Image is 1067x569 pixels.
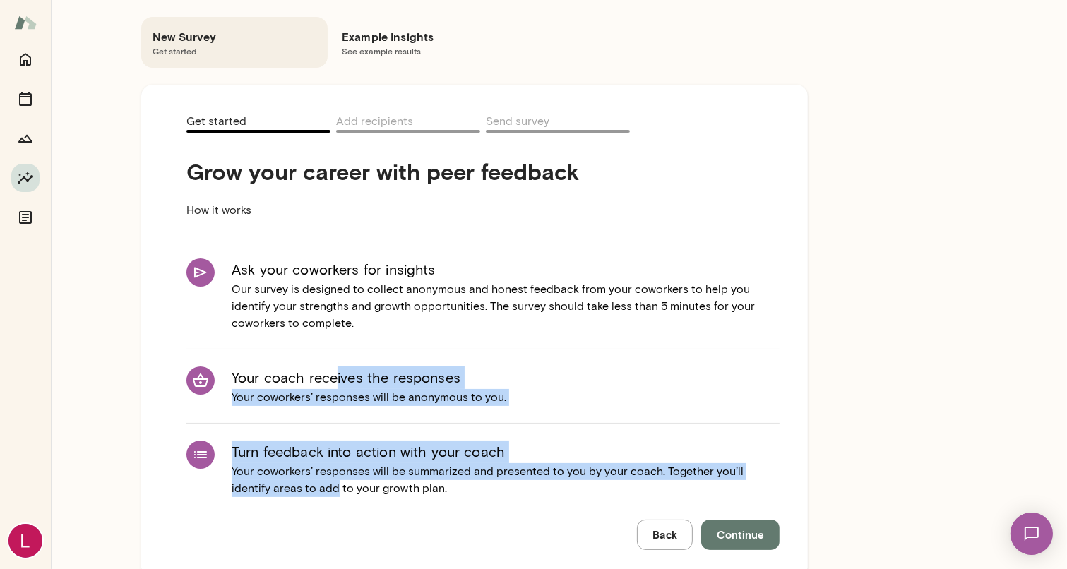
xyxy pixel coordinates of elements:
[11,164,40,192] button: Insights
[336,114,413,131] span: Add recipients
[153,45,316,56] span: Get started
[232,366,506,389] h6: Your coach receives the responses
[232,463,780,497] p: Your coworkers’ responses will be summarized and presented to you by your coach. Together you’ll ...
[141,17,328,68] div: New SurveyGet started
[186,114,246,131] span: Get started
[8,524,42,558] img: Logan Bestwick
[14,9,37,36] img: Mento
[330,17,517,68] div: Example InsightsSee example results
[11,45,40,73] button: Home
[11,85,40,113] button: Sessions
[701,520,780,549] button: Continue
[153,28,316,45] h6: New Survey
[232,389,506,406] p: Your coworkers’ responses will be anonymous to you.
[717,525,764,544] span: Continue
[232,281,780,332] p: Our survey is designed to collect anonymous and honest feedback from your coworkers to help you i...
[637,520,693,549] button: Back
[11,124,40,152] button: Growth Plan
[186,158,661,185] h4: Grow your career with peer feedback
[232,441,780,463] h6: Turn feedback into action with your coach
[232,258,780,281] h6: Ask your coworkers for insights
[486,114,549,131] span: Send survey
[342,28,506,45] h6: Example Insights
[342,45,506,56] span: See example results
[186,185,661,236] p: How it works
[11,203,40,232] button: Documents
